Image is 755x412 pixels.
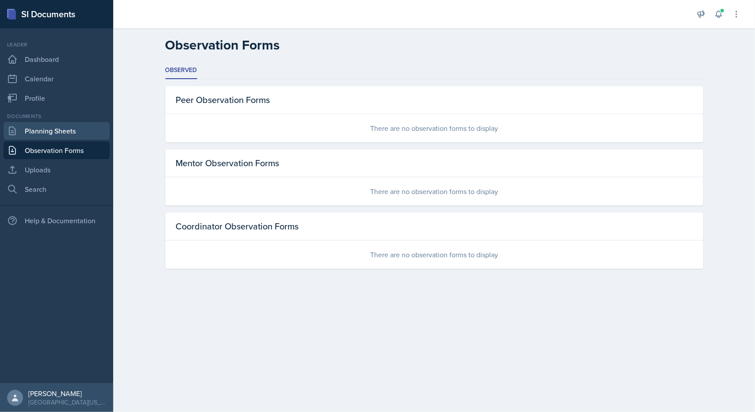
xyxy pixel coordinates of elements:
h2: Observation Forms [165,37,280,53]
a: Dashboard [4,50,110,68]
a: Uploads [4,161,110,179]
div: Documents [4,112,110,120]
div: Peer Observation Forms [165,86,703,114]
div: [GEOGRAPHIC_DATA][US_STATE] in [GEOGRAPHIC_DATA] [28,398,106,407]
li: Observed [165,62,197,79]
div: Mentor Observation Forms [165,149,703,177]
a: Calendar [4,70,110,88]
div: Coordinator Observation Forms [165,213,703,240]
div: There are no observation forms to display [165,114,703,142]
a: Profile [4,89,110,107]
a: Planning Sheets [4,122,110,140]
div: Leader [4,41,110,49]
a: Observation Forms [4,141,110,159]
a: Search [4,180,110,198]
div: Help & Documentation [4,212,110,229]
div: [PERSON_NAME] [28,389,106,398]
div: There are no observation forms to display [165,177,703,206]
div: There are no observation forms to display [165,240,703,269]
